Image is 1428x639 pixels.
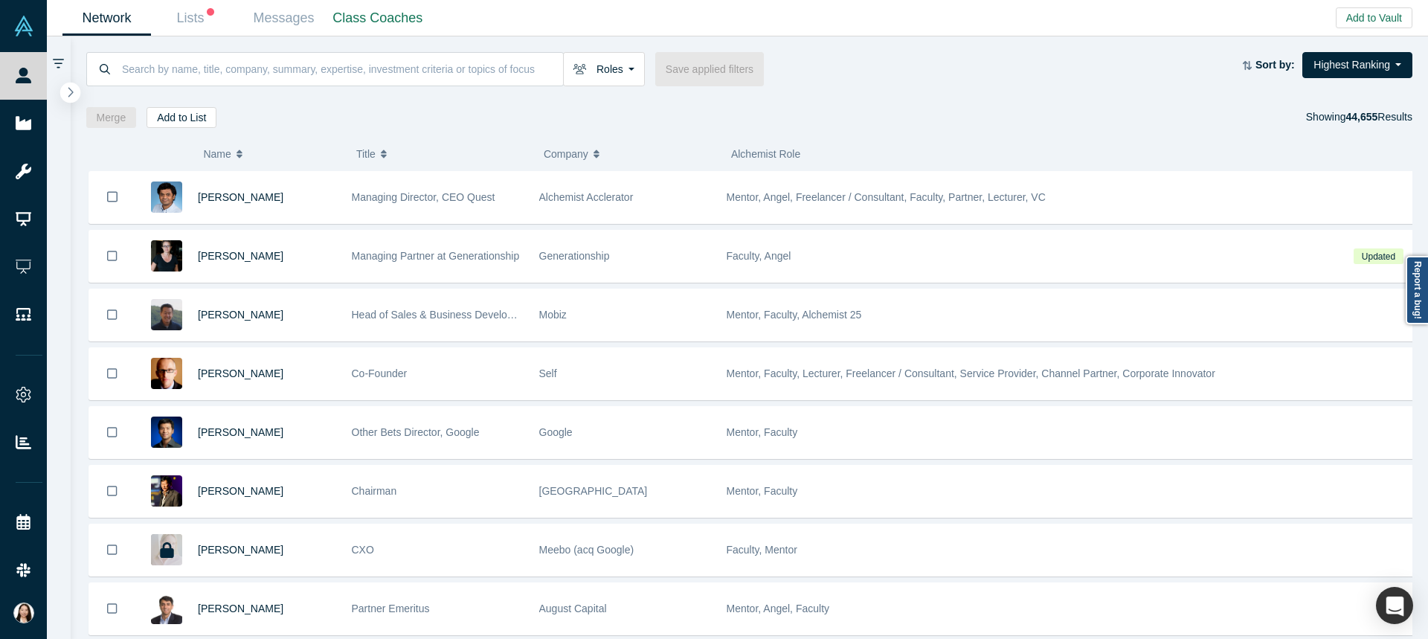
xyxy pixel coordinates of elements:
span: Faculty, Angel [727,250,791,262]
a: Messages [239,1,328,36]
a: Class Coaches [328,1,428,36]
button: Bookmark [89,289,135,341]
span: Alchemist Role [731,148,800,160]
button: Roles [563,52,645,86]
img: Alchemist Vault Logo [13,16,34,36]
button: Bookmark [89,171,135,223]
a: [PERSON_NAME] [198,485,283,497]
span: Mentor, Faculty [727,485,798,497]
span: Faculty, Mentor [727,544,797,556]
span: Managing Partner at Generationship [352,250,520,262]
a: [PERSON_NAME] [198,426,283,438]
span: Meebo (acq Google) [539,544,634,556]
span: Mobiz [539,309,567,321]
button: Company [544,138,715,170]
span: Mentor, Angel, Faculty [727,603,830,614]
a: Lists [151,1,239,36]
button: Bookmark [89,466,135,517]
button: Bookmark [89,348,135,399]
img: Robert Winder's Profile Image [151,358,182,389]
span: CXO [352,544,374,556]
img: Vivek Mehra's Profile Image [151,593,182,624]
img: Gnani Palanikumar's Profile Image [151,182,182,213]
span: Title [356,138,376,170]
button: Add to Vault [1336,7,1412,28]
span: Co-Founder [352,367,408,379]
span: Mentor, Faculty, Lecturer, Freelancer / Consultant, Service Provider, Channel Partner, Corporate ... [727,367,1215,379]
button: Save applied filters [655,52,764,86]
div: Showing [1306,107,1412,128]
button: Merge [86,107,137,128]
a: [PERSON_NAME] [198,309,283,321]
span: Mentor, Faculty [727,426,798,438]
span: Managing Director, CEO Quest [352,191,495,203]
span: Mentor, Angel, Freelancer / Consultant, Faculty, Partner, Lecturer, VC [727,191,1046,203]
button: Bookmark [89,231,135,282]
span: Mentor, Faculty, Alchemist 25 [727,309,862,321]
img: Michael Chang's Profile Image [151,299,182,330]
a: [PERSON_NAME] [198,250,283,262]
span: Head of Sales & Business Development (interim) [352,309,577,321]
button: Bookmark [89,583,135,635]
span: Alchemist Acclerator [539,191,634,203]
img: Ryoko Manabe's Account [13,603,34,623]
a: Network [62,1,151,36]
span: Name [203,138,231,170]
span: Google [539,426,573,438]
input: Search by name, title, company, summary, expertise, investment criteria or topics of focus [120,51,563,86]
span: Self [539,367,557,379]
button: Name [203,138,341,170]
a: [PERSON_NAME] [198,367,283,379]
a: [PERSON_NAME] [198,191,283,203]
span: August Capital [539,603,607,614]
button: Highest Ranking [1302,52,1412,78]
strong: Sort by: [1255,59,1295,71]
a: [PERSON_NAME] [198,544,283,556]
span: Generationship [539,250,610,262]
img: Timothy Chou's Profile Image [151,475,182,507]
span: Partner Emeritus [352,603,430,614]
span: Other Bets Director, Google [352,426,480,438]
img: Rachel Chalmers's Profile Image [151,240,182,272]
span: Results [1345,111,1412,123]
button: Title [356,138,528,170]
button: Bookmark [89,524,135,576]
strong: 44,655 [1345,111,1377,123]
span: Chairman [352,485,397,497]
button: Bookmark [89,407,135,458]
span: Updated [1354,248,1403,264]
img: Steven Kan's Profile Image [151,417,182,448]
button: Add to List [147,107,216,128]
a: [PERSON_NAME] [198,603,283,614]
a: Report a bug! [1406,256,1428,324]
span: [GEOGRAPHIC_DATA] [539,485,648,497]
span: Company [544,138,588,170]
